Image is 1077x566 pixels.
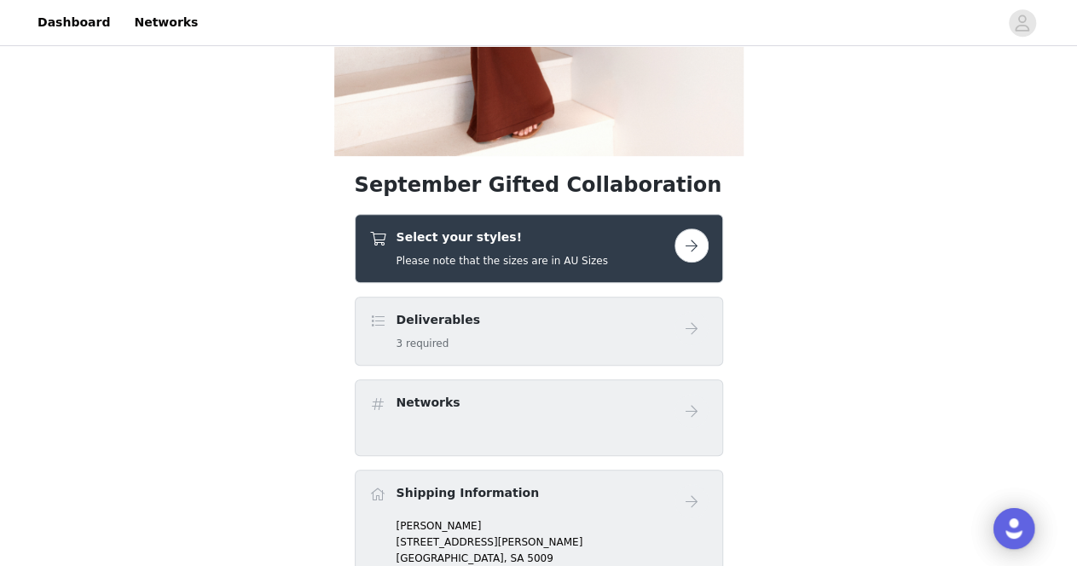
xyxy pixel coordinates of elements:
[397,253,608,269] h5: Please note that the sizes are in AU Sizes
[397,228,608,246] h4: Select your styles!
[527,552,553,564] span: 5009
[355,297,723,366] div: Deliverables
[993,508,1034,549] div: Open Intercom Messenger
[510,552,524,564] span: SA
[397,518,709,534] p: [PERSON_NAME]
[397,311,480,329] h4: Deliverables
[27,3,120,42] a: Dashboard
[355,379,723,456] div: Networks
[355,214,723,283] div: Select your styles!
[397,336,480,351] h5: 3 required
[397,394,460,412] h4: Networks
[397,552,507,564] span: [GEOGRAPHIC_DATA],
[355,170,723,200] h1: September Gifted Collaboration
[397,484,539,502] h4: Shipping Information
[397,534,709,550] p: [STREET_ADDRESS][PERSON_NAME]
[124,3,208,42] a: Networks
[1014,9,1030,37] div: avatar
